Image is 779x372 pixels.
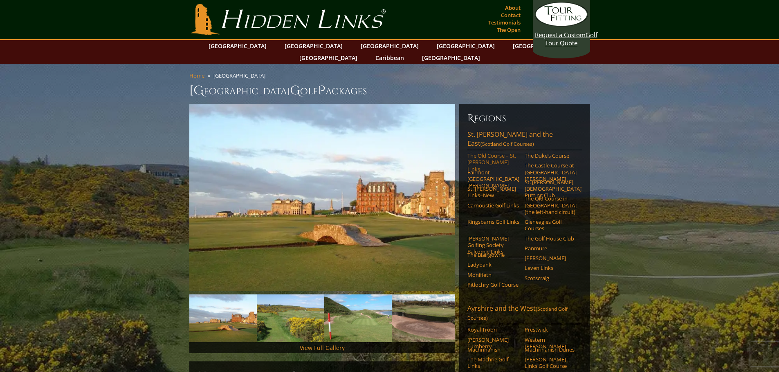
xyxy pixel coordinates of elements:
[467,130,582,150] a: St. [PERSON_NAME] and the East(Scotland Golf Courses)
[467,252,519,258] a: The Blairgowrie
[525,245,577,252] a: Panmure
[525,265,577,271] a: Leven Links
[525,346,577,353] a: Machrihanish Dunes
[509,40,575,52] a: [GEOGRAPHIC_DATA]
[467,152,519,172] a: The Old Course – St. [PERSON_NAME] Links
[433,40,499,52] a: [GEOGRAPHIC_DATA]
[290,82,300,99] span: G
[486,17,523,28] a: Testimonials
[525,152,577,159] a: The Duke’s Course
[525,326,577,333] a: Prestwick
[467,336,519,350] a: [PERSON_NAME] Turnberry
[467,326,519,333] a: Royal Troon
[467,304,582,324] a: Ayrshire and the West(Scotland Golf Courses)
[525,195,577,215] a: The Old Course in [GEOGRAPHIC_DATA] (the left-hand circuit)
[480,140,534,147] span: (Scotland Golf Courses)
[300,344,345,352] a: View Full Gallery
[525,218,577,232] a: Gleneagles Golf Courses
[525,336,577,350] a: Western [PERSON_NAME]
[281,40,347,52] a: [GEOGRAPHIC_DATA]
[525,275,577,281] a: Scotscraig
[495,24,523,36] a: The Open
[535,2,588,47] a: Request a CustomGolf Tour Quote
[189,72,204,79] a: Home
[467,346,519,353] a: Machrihanish
[371,52,408,64] a: Caribbean
[467,261,519,268] a: Ladybank
[525,255,577,261] a: [PERSON_NAME]
[467,281,519,288] a: Pitlochry Golf Course
[467,305,568,321] span: (Scotland Golf Courses)
[467,356,519,370] a: The Machrie Golf Links
[525,235,577,242] a: The Golf House Club
[318,82,326,99] span: P
[418,52,484,64] a: [GEOGRAPHIC_DATA]
[467,185,519,199] a: St. [PERSON_NAME] Links–New
[525,162,577,182] a: The Castle Course at [GEOGRAPHIC_DATA][PERSON_NAME]
[204,40,271,52] a: [GEOGRAPHIC_DATA]
[525,179,577,199] a: St. [PERSON_NAME] [DEMOGRAPHIC_DATA]’ Putting Club
[499,9,523,21] a: Contact
[189,82,590,99] h1: [GEOGRAPHIC_DATA] olf ackages
[467,235,519,255] a: [PERSON_NAME] Golfing Society Balcomie Links
[525,356,577,370] a: [PERSON_NAME] Links Golf Course
[535,31,586,39] span: Request a Custom
[357,40,423,52] a: [GEOGRAPHIC_DATA]
[213,72,269,79] li: [GEOGRAPHIC_DATA]
[295,52,361,64] a: [GEOGRAPHIC_DATA]
[467,169,519,189] a: Fairmont [GEOGRAPHIC_DATA][PERSON_NAME]
[467,272,519,278] a: Monifieth
[467,112,582,125] h6: Regions
[467,202,519,209] a: Carnoustie Golf Links
[467,218,519,225] a: Kingsbarns Golf Links
[503,2,523,13] a: About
